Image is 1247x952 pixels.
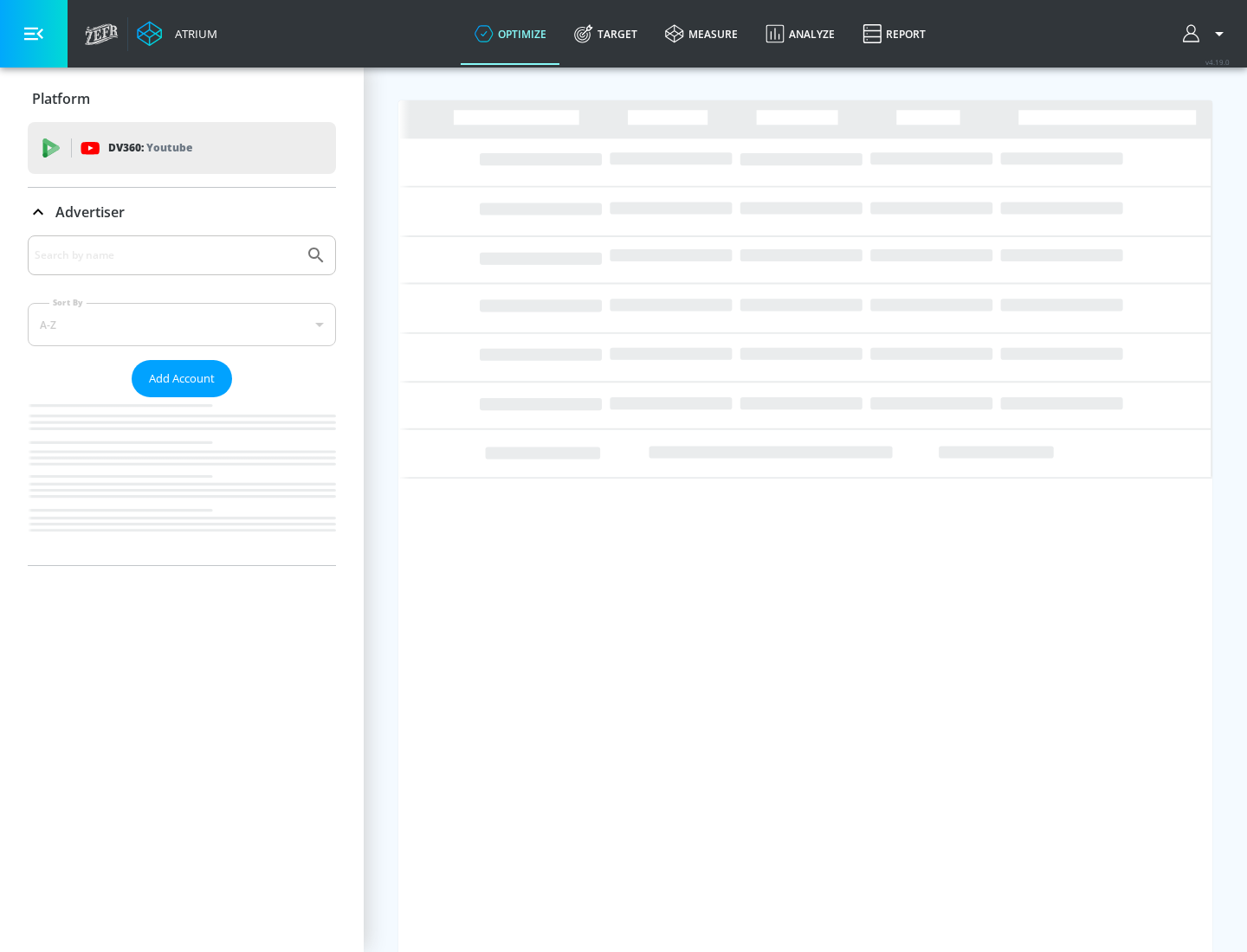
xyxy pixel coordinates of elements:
div: DV360: Youtube [28,122,336,174]
span: Add Account [149,369,215,389]
div: Platform [28,74,336,123]
input: Search by name [35,244,297,267]
label: Sort By [49,297,87,308]
div: A-Z [28,303,336,346]
button: Add Account [132,360,232,397]
div: Advertiser [28,235,336,565]
a: Target [560,3,651,65]
p: DV360: [108,138,192,158]
a: measure [651,3,752,65]
nav: list of Advertiser [28,397,336,565]
span: v 4.19.0 [1205,57,1230,67]
a: Analyze [752,3,849,65]
p: Youtube [146,138,192,157]
a: Report [849,3,940,65]
a: Atrium [137,21,217,47]
div: Advertiser [28,188,336,236]
p: Advertiser [55,203,125,222]
div: Atrium [168,26,217,42]
a: optimize [461,3,560,65]
p: Platform [32,89,90,108]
